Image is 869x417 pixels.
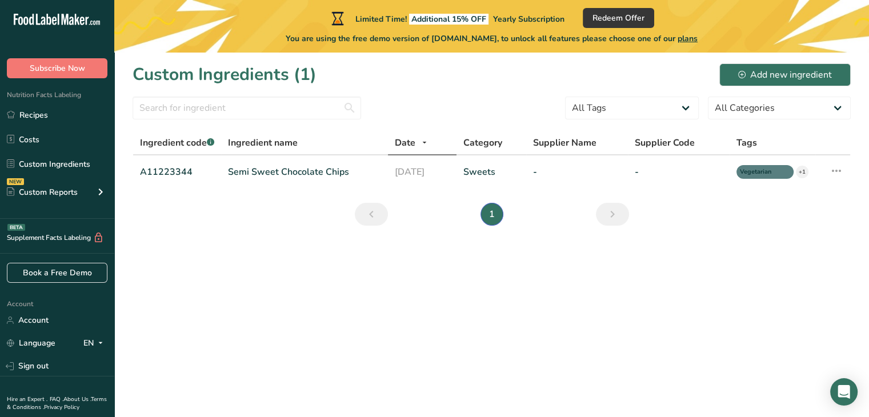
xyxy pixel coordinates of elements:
a: About Us . [63,395,91,403]
span: Vegetarian [740,167,780,177]
a: - [635,165,723,179]
button: Add new ingredient [719,63,851,86]
button: Subscribe Now [7,58,107,78]
a: - [533,165,621,179]
div: NEW [7,178,24,185]
h1: Custom Ingredients (1) [133,62,317,87]
a: A11223344 [140,165,214,179]
span: Redeem Offer [592,12,644,24]
span: You are using the free demo version of [DOMAIN_NAME], to unlock all features please choose one of... [286,33,698,45]
span: Supplier Code [635,136,695,150]
a: Next [596,203,629,226]
div: Limited Time! [329,11,564,25]
span: Yearly Subscription [493,14,564,25]
span: Date [395,136,415,150]
div: Add new ingredient [738,68,832,82]
span: Supplier Name [533,136,596,150]
a: Sweets [463,165,519,179]
a: [DATE] [395,165,450,179]
input: Search for ingredient [133,97,361,119]
div: Custom Reports [7,186,78,198]
a: Previous [355,203,388,226]
span: Ingredient name [228,136,298,150]
span: Tags [736,136,757,150]
div: Open Intercom Messenger [830,378,858,406]
span: Additional 15% OFF [409,14,488,25]
span: plans [678,33,698,44]
a: Book a Free Demo [7,263,107,283]
button: Redeem Offer [583,8,654,28]
a: Hire an Expert . [7,395,47,403]
div: BETA [7,224,25,231]
a: Semi Sweet Chocolate Chips [228,165,381,179]
span: Category [463,136,502,150]
span: Subscribe Now [30,62,85,74]
div: EN [83,336,107,350]
div: +1 [796,166,808,178]
a: FAQ . [50,395,63,403]
a: Privacy Policy [44,403,79,411]
span: Ingredient code [140,137,214,149]
a: Terms & Conditions . [7,395,107,411]
a: Language [7,333,55,353]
